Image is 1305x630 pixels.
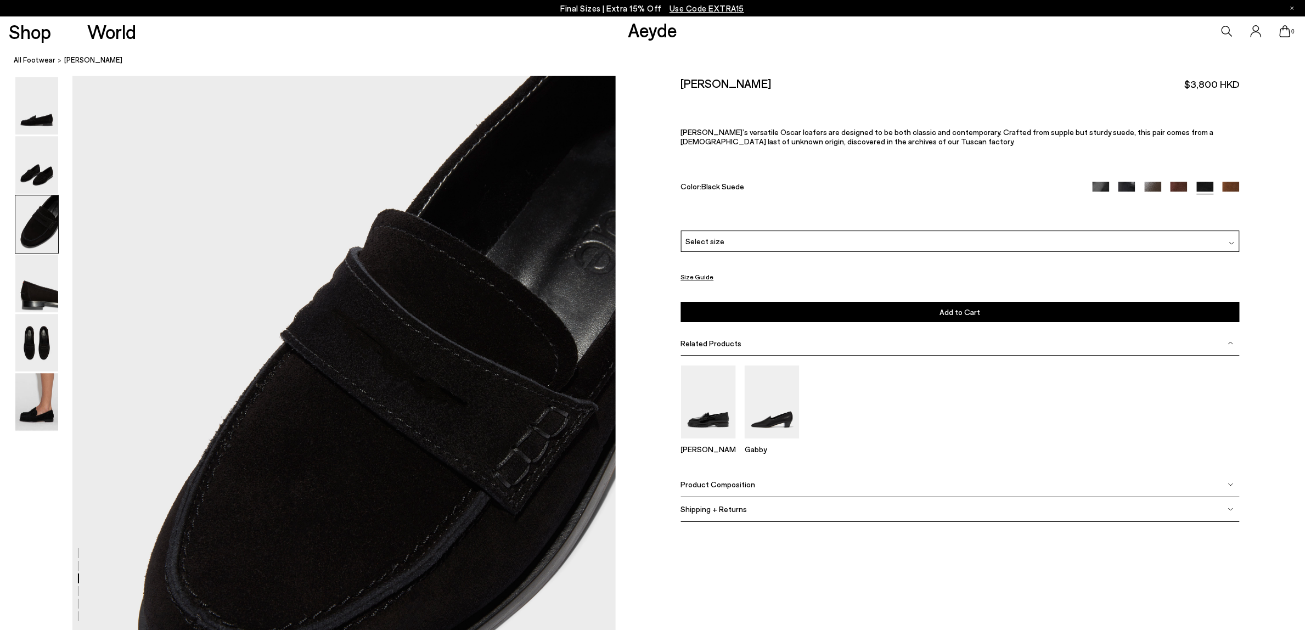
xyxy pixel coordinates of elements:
img: svg%3E [1228,482,1234,487]
img: svg%3E [1228,507,1234,512]
span: Shipping + Returns [681,504,747,514]
span: Add to Cart [940,307,981,317]
img: Leon Loafers [681,365,736,438]
p: [PERSON_NAME] [681,445,736,454]
img: Oscar Suede Loafers - Image 4 [15,255,58,312]
img: Oscar Suede Loafers - Image 6 [15,373,58,431]
a: 0 [1280,25,1291,37]
a: World [87,22,136,41]
span: Navigate to /collections/ss25-final-sizes [670,3,744,13]
p: Final Sizes | Extra 15% Off [561,2,745,15]
div: Color: [681,182,1075,194]
img: Oscar Suede Loafers - Image 3 [15,195,58,253]
a: Gabby Almond-Toe Loafers Gabby [745,431,800,454]
span: Select size [686,235,725,247]
span: Black Suede [702,182,745,191]
span: [PERSON_NAME] [64,55,122,66]
a: Shop [9,22,51,41]
span: 0 [1291,29,1296,35]
img: svg%3E [1228,340,1234,346]
button: Size Guide [681,270,714,284]
img: svg%3E [1229,240,1235,246]
span: Related Products [681,338,742,347]
a: Aeyde [628,18,677,41]
p: Gabby [745,445,800,454]
img: Oscar Suede Loafers - Image 2 [15,136,58,194]
a: Leon Loafers [PERSON_NAME] [681,431,736,454]
img: Oscar Suede Loafers - Image 5 [15,314,58,372]
span: Product Composition [681,480,756,489]
span: $3,800 HKD [1185,77,1240,91]
img: Gabby Almond-Toe Loafers [745,365,800,438]
nav: breadcrumb [14,46,1305,76]
a: All Footwear [14,55,55,66]
span: [PERSON_NAME]’s versatile Oscar loafers are designed to be both classic and contemporary. Crafted... [681,127,1214,146]
h2: [PERSON_NAME] [681,76,772,90]
img: Oscar Suede Loafers - Image 1 [15,77,58,134]
button: Add to Cart [681,302,1240,322]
